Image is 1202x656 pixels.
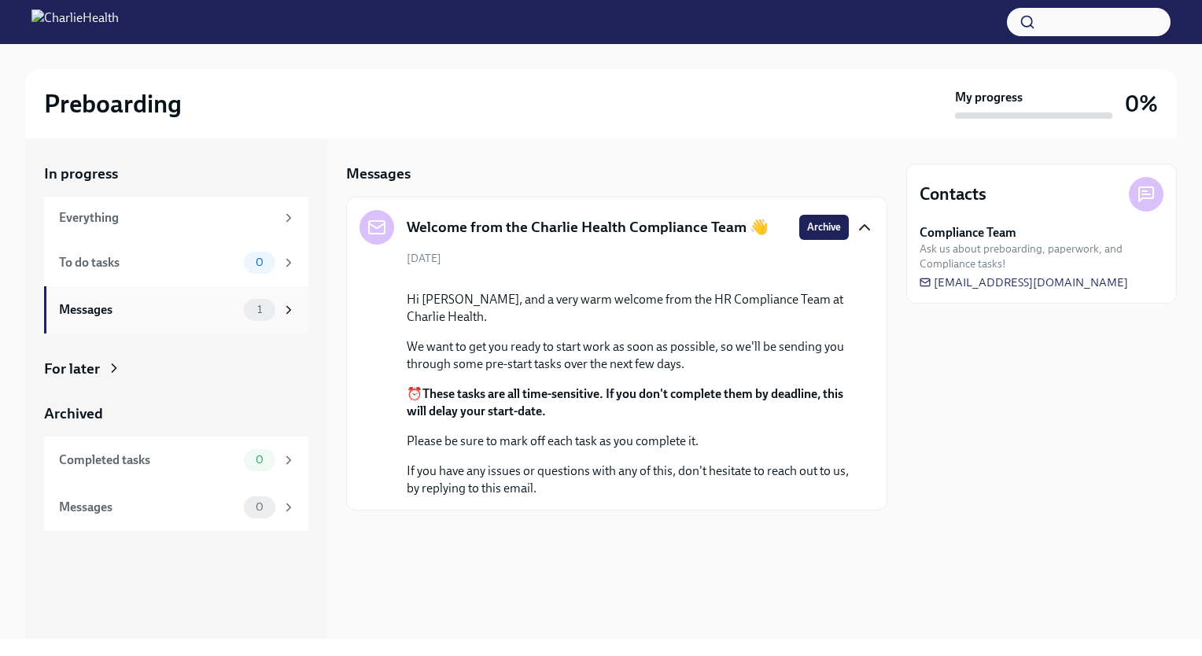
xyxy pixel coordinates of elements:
[44,164,308,184] a: In progress
[407,291,849,326] p: Hi [PERSON_NAME], and a very warm welcome from the HR Compliance Team at Charlie Health.
[920,182,986,206] h4: Contacts
[248,304,271,315] span: 1
[246,501,273,513] span: 0
[44,239,308,286] a: To do tasks0
[246,454,273,466] span: 0
[44,88,182,120] h2: Preboarding
[807,219,841,235] span: Archive
[407,433,849,450] p: Please be sure to mark off each task as you complete it.
[1125,90,1158,118] h3: 0%
[59,301,238,319] div: Messages
[407,463,849,497] p: If you have any issues or questions with any of this, don't hesitate to reach out to us, by reply...
[920,224,1016,241] strong: Compliance Team
[44,404,308,424] a: Archived
[346,164,411,184] h5: Messages
[44,197,308,239] a: Everything
[407,251,441,266] span: [DATE]
[44,359,100,379] div: For later
[44,359,308,379] a: For later
[799,215,849,240] button: Archive
[59,209,275,227] div: Everything
[407,385,849,420] p: ⏰
[44,437,308,484] a: Completed tasks0
[246,256,273,268] span: 0
[59,499,238,516] div: Messages
[955,89,1023,106] strong: My progress
[44,286,308,334] a: Messages1
[59,451,238,469] div: Completed tasks
[920,241,1163,271] span: Ask us about preboarding, paperwork, and Compliance tasks!
[407,338,849,373] p: We want to get you ready to start work as soon as possible, so we'll be sending you through some ...
[44,484,308,531] a: Messages0
[920,275,1128,290] a: [EMAIL_ADDRESS][DOMAIN_NAME]
[31,9,119,35] img: CharlieHealth
[407,217,769,238] h5: Welcome from the Charlie Health Compliance Team 👋
[407,386,843,418] strong: These tasks are all time-sensitive. If you don't complete them by deadline, this will delay your ...
[59,254,238,271] div: To do tasks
